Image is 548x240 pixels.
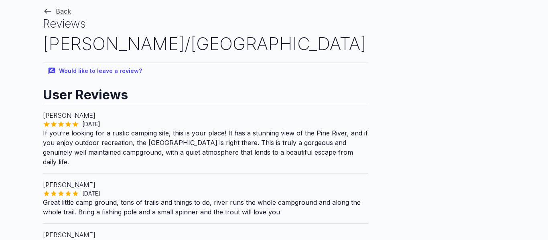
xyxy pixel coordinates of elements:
p: [PERSON_NAME] [43,230,368,240]
h1: Reviews [43,16,368,32]
p: [PERSON_NAME] [43,180,368,190]
p: Great little camp ground, tons of trails and things to do, river runs the whole campground and al... [43,198,368,217]
h2: [PERSON_NAME]/[GEOGRAPHIC_DATA] [43,32,368,56]
h2: User Reviews [43,80,368,104]
p: If you're looking for a rustic camping site, this is your place! It has a stunning view of the Pi... [43,128,368,167]
button: Would like to leave a review? [43,63,148,80]
span: [DATE] [79,120,104,128]
p: [PERSON_NAME] [43,111,368,120]
a: Back [43,7,71,15]
span: [DATE] [79,190,104,198]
